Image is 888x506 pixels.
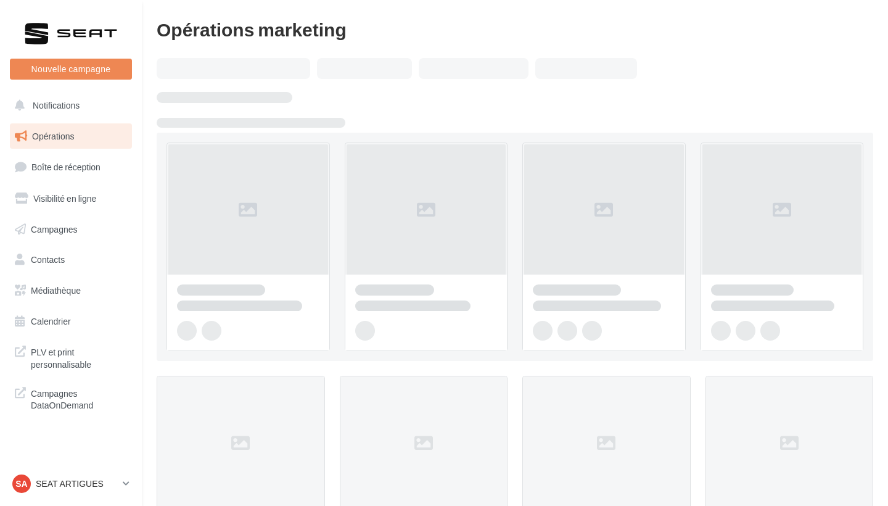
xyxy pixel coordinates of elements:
a: Campagnes DataOnDemand [7,380,134,417]
span: Notifications [33,100,80,110]
span: Contacts [31,254,65,265]
p: SEAT ARTIGUES [36,478,118,490]
span: Opérations [32,131,74,141]
span: Calendrier [31,316,71,326]
span: PLV et print personnalisable [31,344,127,370]
button: Nouvelle campagne [10,59,132,80]
button: Notifications [7,93,129,118]
a: Campagnes [7,217,134,243]
a: Boîte de réception [7,154,134,180]
a: Contacts [7,247,134,273]
span: Médiathèque [31,285,81,296]
a: SA SEAT ARTIGUES [10,472,132,496]
span: SA [15,478,27,490]
span: Campagnes DataOnDemand [31,385,127,412]
div: Opérations marketing [157,20,873,38]
span: Campagnes [31,223,78,234]
a: Calendrier [7,309,134,334]
a: Visibilité en ligne [7,186,134,212]
span: Boîte de réception [31,162,101,172]
a: Opérations [7,123,134,149]
a: Médiathèque [7,278,134,304]
a: PLV et print personnalisable [7,339,134,375]
span: Visibilité en ligne [33,193,96,204]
